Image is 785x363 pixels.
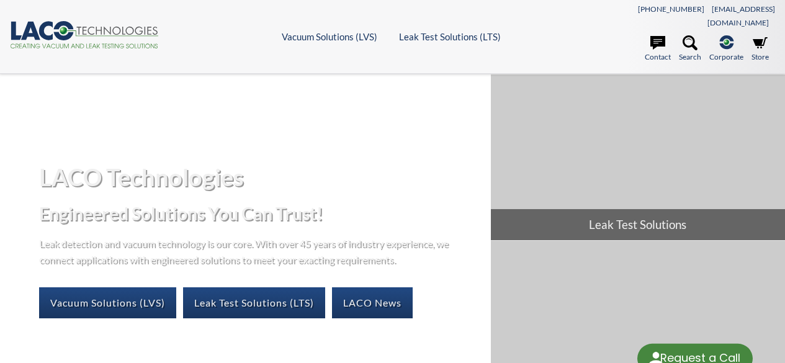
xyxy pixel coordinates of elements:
[645,35,671,63] a: Contact
[751,35,769,63] a: Store
[491,74,785,240] a: Leak Test Solutions
[39,202,480,225] h2: Engineered Solutions You Can Trust!
[39,235,455,267] p: Leak detection and vacuum technology is our core. With over 45 years of industry experience, we c...
[709,51,743,63] span: Corporate
[707,4,775,27] a: [EMAIL_ADDRESS][DOMAIN_NAME]
[638,4,704,14] a: [PHONE_NUMBER]
[282,31,377,42] a: Vacuum Solutions (LVS)
[399,31,501,42] a: Leak Test Solutions (LTS)
[39,287,176,318] a: Vacuum Solutions (LVS)
[679,35,701,63] a: Search
[332,287,413,318] a: LACO News
[183,287,325,318] a: Leak Test Solutions (LTS)
[39,162,480,192] h1: LACO Technologies
[491,209,785,240] span: Leak Test Solutions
